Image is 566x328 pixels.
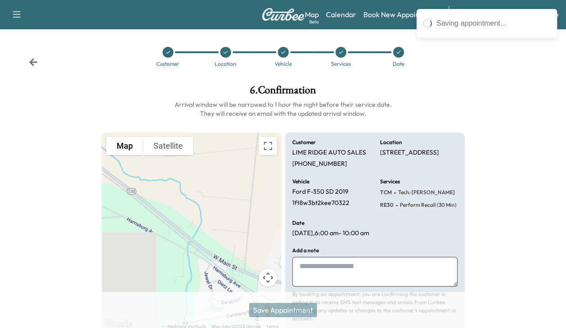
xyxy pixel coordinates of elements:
[326,9,356,20] a: Calendar
[143,137,193,155] button: Show satellite imagery
[102,100,465,118] h6: Arrival window will be narrowed to 1 hour the night before their service date. They will receive ...
[436,18,551,29] div: Saving appointment...
[380,149,439,157] p: [STREET_ADDRESS]
[292,248,319,253] h6: Add a note
[396,189,455,196] span: Tech: Colton M
[292,290,457,323] p: By booking an appointment, you are confirming the customer is opting in to receive SMS text messa...
[380,189,392,196] span: TCM
[393,61,404,67] div: Date
[292,140,316,145] h6: Customer
[292,220,304,226] h6: Date
[29,58,38,67] div: Back
[292,179,309,184] h6: Vehicle
[398,201,457,209] span: Perform Recall (30 Min)
[380,201,394,209] span: RE30
[262,8,305,21] img: Curbee Logo
[275,61,292,67] div: Vehicle
[292,199,349,207] p: 1ft8w3bt2kee70322
[292,149,366,157] p: LIME RIDGE AUTO SALES
[259,137,277,155] button: Toggle fullscreen view
[259,269,277,287] button: Map camera controls
[331,61,351,67] div: Services
[156,61,179,67] div: Customer
[392,188,396,197] span: -
[292,188,349,196] p: Ford F-350 SD 2019
[309,18,319,25] div: Beta
[305,9,319,20] a: MapBeta
[380,179,400,184] h6: Services
[363,9,439,20] a: Book New Appointment
[380,140,402,145] h6: Location
[292,229,369,237] p: [DATE] , 6:00 am - 10:00 am
[215,61,236,67] div: Location
[394,200,398,210] span: -
[102,85,465,100] h1: 6 . Confirmation
[292,160,347,168] p: [PHONE_NUMBER]
[106,137,143,155] button: Show street map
